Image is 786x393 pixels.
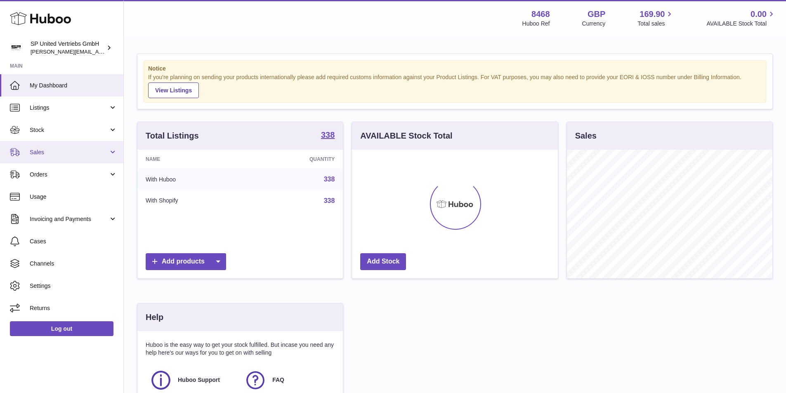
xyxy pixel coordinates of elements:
[31,48,165,55] span: [PERSON_NAME][EMAIL_ADDRESS][DOMAIN_NAME]
[30,304,117,312] span: Returns
[148,73,762,98] div: If you're planning on sending your products internationally please add required customs informati...
[321,131,335,141] a: 338
[30,260,117,268] span: Channels
[582,20,606,28] div: Currency
[751,9,767,20] span: 0.00
[360,253,406,270] a: Add Stock
[148,65,762,73] strong: Notice
[30,148,109,156] span: Sales
[324,197,335,204] a: 338
[10,42,22,54] img: tim@sp-united.com
[360,130,452,141] h3: AVAILABLE Stock Total
[272,376,284,384] span: FAQ
[146,341,335,357] p: Huboo is the easy way to get your stock fulfilled. But incase you need any help here's our ways f...
[637,20,674,28] span: Total sales
[146,253,226,270] a: Add products
[588,9,605,20] strong: GBP
[137,150,248,169] th: Name
[137,169,248,190] td: With Huboo
[531,9,550,20] strong: 8468
[321,131,335,139] strong: 338
[30,238,117,245] span: Cases
[706,20,776,28] span: AVAILABLE Stock Total
[146,312,163,323] h3: Help
[31,40,105,56] div: SP United Vertriebs GmbH
[148,82,199,98] a: View Listings
[30,171,109,179] span: Orders
[30,193,117,201] span: Usage
[137,190,248,212] td: With Shopify
[30,104,109,112] span: Listings
[30,282,117,290] span: Settings
[248,150,343,169] th: Quantity
[178,376,220,384] span: Huboo Support
[150,369,236,391] a: Huboo Support
[244,369,330,391] a: FAQ
[640,9,665,20] span: 169.90
[706,9,776,28] a: 0.00 AVAILABLE Stock Total
[146,130,199,141] h3: Total Listings
[522,20,550,28] div: Huboo Ref
[324,176,335,183] a: 338
[30,82,117,89] span: My Dashboard
[30,215,109,223] span: Invoicing and Payments
[30,126,109,134] span: Stock
[637,9,674,28] a: 169.90 Total sales
[575,130,597,141] h3: Sales
[10,321,113,336] a: Log out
